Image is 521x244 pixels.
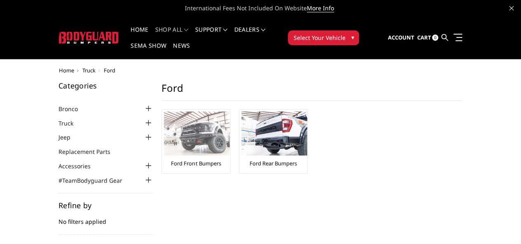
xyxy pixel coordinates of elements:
h5: Refine by [58,202,153,209]
a: Truck [82,67,96,74]
a: Truck [58,119,84,128]
a: News [173,43,190,59]
a: Support [195,27,228,43]
span: Select Your Vehicle [293,33,345,42]
span: 0 [432,35,438,41]
span: Cart [417,34,431,41]
button: Select Your Vehicle [288,30,359,45]
a: SEMA Show [131,43,166,59]
a: Home [131,27,148,43]
div: No filters applied [58,202,153,235]
a: Ford Front Bumpers [171,160,221,167]
a: Account [388,27,414,49]
a: Jeep [58,133,81,142]
a: #TeamBodyguard Gear [58,176,133,185]
h1: Ford [161,82,463,101]
a: Bronco [58,105,88,113]
span: Account [388,34,414,41]
span: Ford [104,67,115,74]
span: ▾ [351,33,354,42]
a: Home [59,67,74,74]
a: Accessories [58,162,101,170]
a: More Info [307,4,334,12]
a: shop all [155,27,189,43]
a: Ford Rear Bumpers [250,160,297,167]
a: Dealers [234,27,266,43]
img: BODYGUARD BUMPERS [59,32,119,44]
h5: Categories [58,82,153,89]
a: Replacement Parts [58,147,121,156]
a: Cart 0 [417,27,438,49]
